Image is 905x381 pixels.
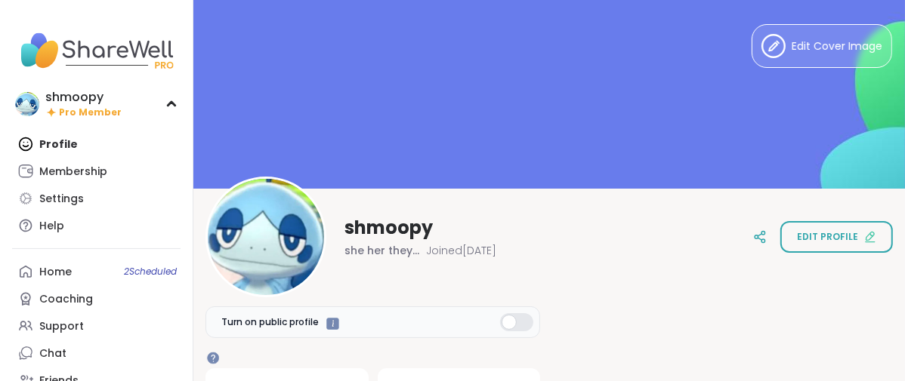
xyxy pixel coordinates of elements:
[426,243,496,258] span: Joined [DATE]
[12,185,181,212] a: Settings
[344,243,420,258] span: she her they them
[780,221,893,253] button: Edit profile
[207,352,219,364] iframe: Spotlight
[39,219,64,234] div: Help
[15,92,39,116] img: shmoopy
[221,315,319,329] span: Turn on public profile
[12,24,181,77] img: ShareWell Nav Logo
[344,216,433,240] span: shmoopy
[39,164,107,180] div: Membership
[45,89,122,106] div: shmoopy
[12,340,181,367] a: Chat
[792,38,882,54] span: Edit Cover Image
[12,285,181,312] a: Coaching
[39,265,72,280] div: Home
[124,266,177,278] span: 2 Scheduled
[12,312,181,340] a: Support
[208,179,324,295] img: shmoopy
[39,292,93,307] div: Coaching
[797,230,858,244] span: Edit profile
[39,346,66,361] div: Chat
[59,106,122,119] span: Pro Member
[39,192,84,207] div: Settings
[39,319,84,334] div: Support
[12,212,181,239] a: Help
[752,24,892,68] button: Edit Cover Image
[12,158,181,185] a: Membership
[12,258,181,285] a: Home2Scheduled
[326,318,339,330] iframe: Spotlight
